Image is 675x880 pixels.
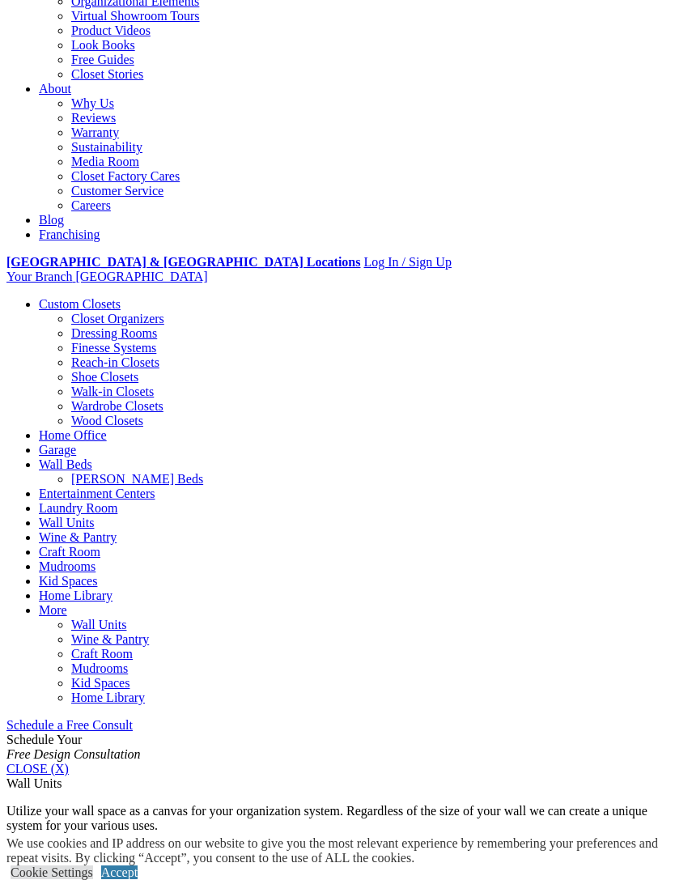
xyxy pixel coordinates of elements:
a: Wood Closets [71,414,143,427]
a: Kid Spaces [39,574,97,588]
a: [GEOGRAPHIC_DATA] & [GEOGRAPHIC_DATA] Locations [6,255,360,269]
p: Utilize your wall space as a canvas for your organization system. Regardless of the size of your ... [6,804,669,833]
a: Home Office [39,428,107,442]
a: Home Library [71,691,145,704]
a: Craft Room [39,545,100,559]
a: Closet Stories [71,67,143,81]
a: Log In / Sign Up [363,255,451,269]
a: Wall Beds [39,457,92,471]
a: Craft Room [71,647,133,661]
a: Blog [39,213,64,227]
span: [GEOGRAPHIC_DATA] [75,270,207,283]
a: Mudrooms [39,559,96,573]
a: Wardrobe Closets [71,399,163,413]
a: Dressing Rooms [71,326,157,340]
a: Walk-in Closets [71,385,154,398]
a: Laundry Room [39,501,117,515]
a: Finesse Systems [71,341,156,355]
a: Entertainment Centers [39,487,155,500]
a: Customer Service [71,184,163,198]
a: Your Branch [GEOGRAPHIC_DATA] [6,270,208,283]
a: Accept [101,865,138,879]
a: Warranty [71,125,119,139]
a: Media Room [71,155,139,168]
a: Schedule a Free Consult (opens a dropdown menu) [6,718,133,732]
a: Wine & Pantry [39,530,117,544]
a: CLOSE (X) [6,762,69,776]
a: Reviews [71,111,116,125]
span: Your Branch [6,270,72,283]
a: Careers [71,198,111,212]
a: Look Books [71,38,135,52]
a: Wine & Pantry [71,632,149,646]
a: Product Videos [71,23,151,37]
a: About [39,82,71,96]
span: Wall Units [6,776,62,790]
a: Kid Spaces [71,676,129,690]
a: Wall Units [71,618,126,631]
a: Cookie Settings [11,865,93,879]
a: Custom Closets [39,297,121,311]
a: Free Guides [71,53,134,66]
a: Why Us [71,96,114,110]
a: More menu text will display only on big screen [39,603,67,617]
a: Shoe Closets [71,370,138,384]
a: Reach-in Closets [71,355,159,369]
a: Closet Organizers [71,312,164,325]
a: Closet Factory Cares [71,169,180,183]
em: Free Design Consultation [6,747,141,761]
a: Sustainability [71,140,142,154]
a: [PERSON_NAME] Beds [71,472,203,486]
a: Garage [39,443,76,457]
a: Franchising [39,227,100,241]
span: Schedule Your [6,733,141,761]
a: Wall Units [39,516,94,529]
a: Virtual Showroom Tours [71,9,200,23]
a: Mudrooms [71,661,128,675]
a: Home Library [39,589,112,602]
div: We use cookies and IP address on our website to give you the most relevant experience by remember... [6,836,675,865]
